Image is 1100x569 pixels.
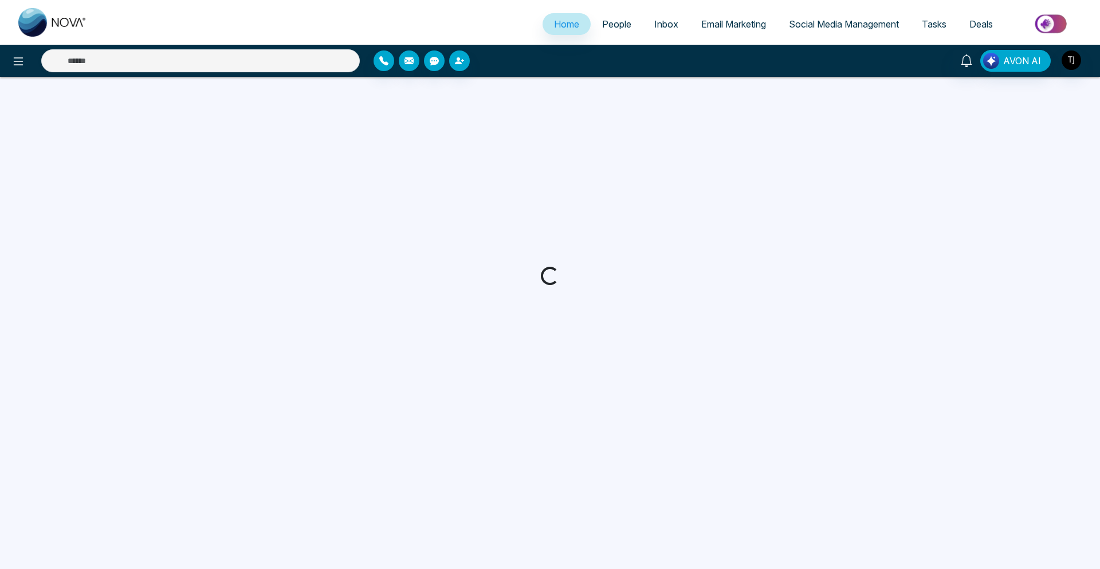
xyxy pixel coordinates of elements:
[654,18,678,30] span: Inbox
[1062,50,1081,70] img: User Avatar
[969,18,993,30] span: Deals
[958,13,1004,35] a: Deals
[983,53,999,69] img: Lead Flow
[1010,11,1093,37] img: Market-place.gif
[18,8,87,37] img: Nova CRM Logo
[643,13,690,35] a: Inbox
[591,13,643,35] a: People
[910,13,958,35] a: Tasks
[777,13,910,35] a: Social Media Management
[554,18,579,30] span: Home
[690,13,777,35] a: Email Marketing
[980,50,1051,72] button: AVON AI
[543,13,591,35] a: Home
[701,18,766,30] span: Email Marketing
[922,18,946,30] span: Tasks
[602,18,631,30] span: People
[1003,54,1041,68] span: AVON AI
[789,18,899,30] span: Social Media Management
